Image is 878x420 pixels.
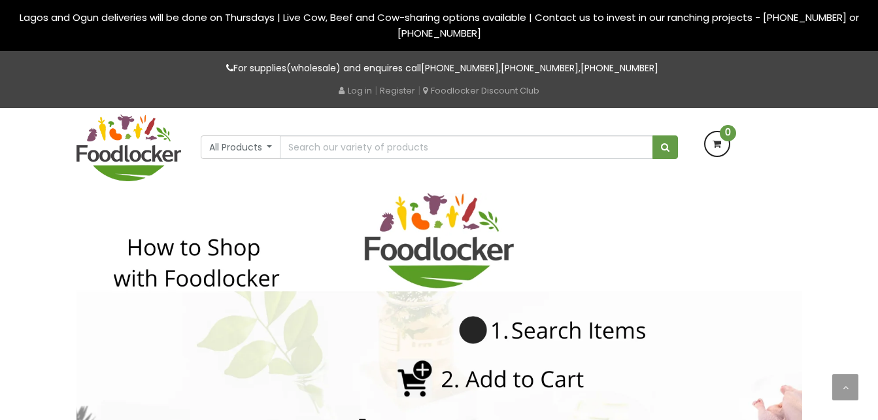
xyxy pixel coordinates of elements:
[421,61,499,75] a: [PHONE_NUMBER]
[423,84,539,97] a: Foodlocker Discount Club
[20,10,859,40] span: Lagos and Ogun deliveries will be done on Thursdays | Live Cow, Beef and Cow-sharing options avai...
[375,84,377,97] span: |
[720,125,736,141] span: 0
[418,84,420,97] span: |
[280,135,652,159] input: Search our variety of products
[201,135,281,159] button: All Products
[581,61,658,75] a: [PHONE_NUMBER]
[76,61,802,76] p: For supplies(wholesale) and enquires call , ,
[380,84,415,97] a: Register
[339,84,372,97] a: Log in
[797,338,878,400] iframe: chat widget
[501,61,579,75] a: [PHONE_NUMBER]
[76,114,181,181] img: FoodLocker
